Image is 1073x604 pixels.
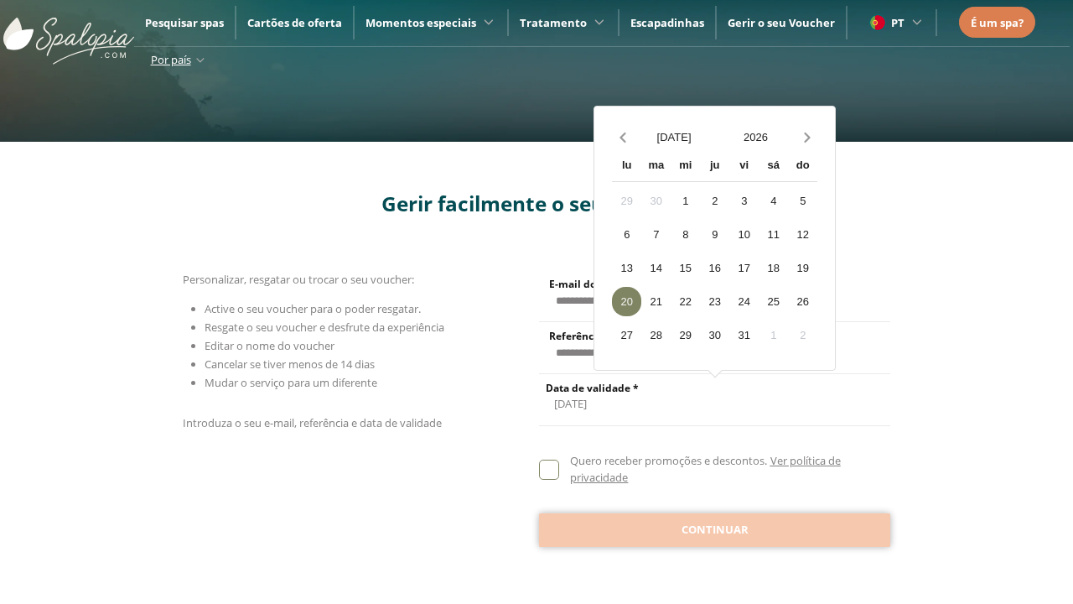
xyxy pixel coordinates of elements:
[671,220,700,249] div: 8
[759,253,788,283] div: 18
[247,15,342,30] a: Cartões de oferta
[3,1,134,65] img: ImgLogoSpalopia.BvClDcEz.svg
[671,287,700,316] div: 22
[671,186,700,216] div: 1
[205,301,421,316] span: Active o seu voucher para o poder resgatar.
[729,287,759,316] div: 24
[205,338,334,353] span: Editar o nome do voucher
[612,253,641,283] div: 13
[728,15,835,30] a: Gerir o seu Voucher
[570,453,840,485] a: Ver política de privacidade
[788,186,817,216] div: 5
[671,320,700,350] div: 29
[183,272,414,287] span: Personalizar, resgatar ou trocar o seu voucher:
[759,220,788,249] div: 11
[570,453,767,468] span: Quero receber promoções e descontos.
[788,320,817,350] div: 2
[205,375,377,390] span: Mudar o serviço para um diferente
[700,220,729,249] div: 9
[641,287,671,316] div: 21
[788,152,817,181] div: do
[759,186,788,216] div: 4
[641,320,671,350] div: 28
[612,320,641,350] div: 27
[612,287,641,316] div: 20
[641,220,671,249] div: 7
[612,220,641,249] div: 6
[205,357,375,372] span: Cancelar se tiver menos de 14 dias
[729,152,759,181] div: vi
[971,13,1024,32] a: É um spa?
[641,186,671,216] div: 30
[729,253,759,283] div: 17
[205,320,444,335] span: Resgate o seu voucher e desfrute da experiência
[759,287,788,316] div: 25
[682,522,749,539] span: Continuar
[641,253,671,283] div: 14
[700,287,729,316] div: 23
[641,152,671,181] div: ma
[671,253,700,283] div: 15
[700,253,729,283] div: 16
[971,15,1024,30] span: É um spa?
[788,287,817,316] div: 26
[700,186,729,216] div: 2
[381,190,692,217] span: Gerir facilmente o seu voucher
[788,253,817,283] div: 19
[145,15,224,30] a: Pesquisar spas
[759,320,788,350] div: 1
[759,152,788,181] div: sá
[539,513,890,547] button: Continuar
[715,122,797,152] button: Open years overlay
[700,152,729,181] div: ju
[612,122,633,152] button: Previous month
[612,152,641,181] div: lu
[612,186,641,216] div: 29
[796,122,817,152] button: Next month
[633,122,715,152] button: Open months overlay
[729,320,759,350] div: 31
[612,186,817,350] div: Calendar days
[151,52,191,67] span: Por país
[612,152,817,350] div: Calendar wrapper
[700,320,729,350] div: 30
[183,415,442,430] span: Introduza o seu e-mail, referência e data de validade
[671,152,700,181] div: mi
[788,220,817,249] div: 12
[729,220,759,249] div: 10
[630,15,704,30] a: Escapadinhas
[729,186,759,216] div: 3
